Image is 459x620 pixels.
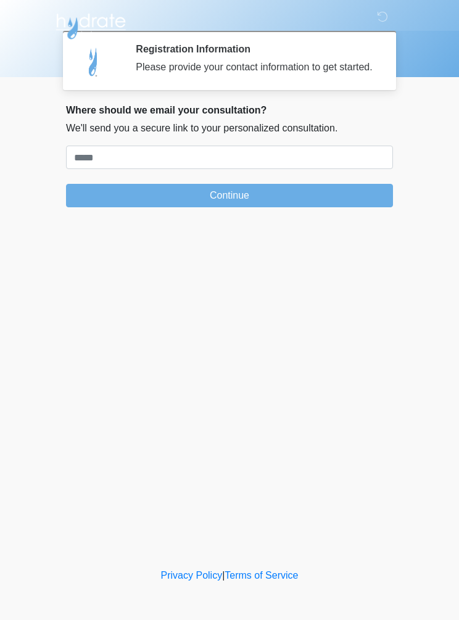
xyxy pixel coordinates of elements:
a: Privacy Policy [161,570,223,581]
button: Continue [66,184,393,207]
img: Hydrate IV Bar - Flagstaff Logo [54,9,128,40]
p: We'll send you a secure link to your personalized consultation. [66,121,393,136]
h2: Where should we email your consultation? [66,104,393,116]
a: | [222,570,225,581]
img: Agent Avatar [75,43,112,80]
div: Please provide your contact information to get started. [136,60,374,75]
a: Terms of Service [225,570,298,581]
